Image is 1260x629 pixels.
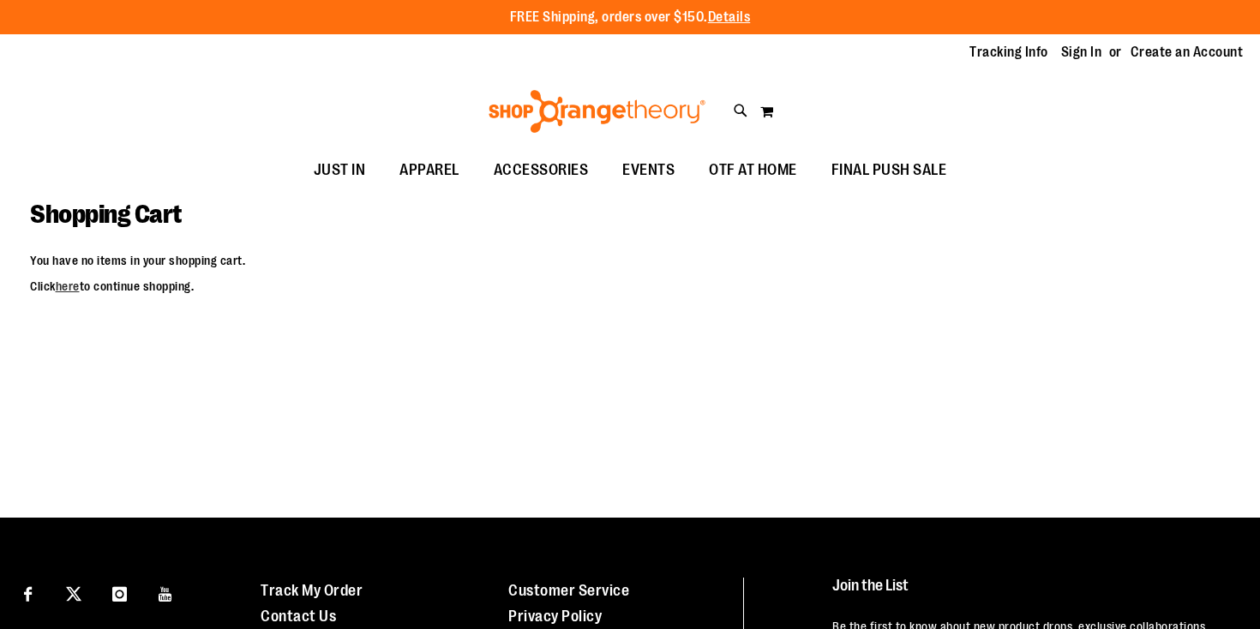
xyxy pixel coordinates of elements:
[59,578,89,608] a: Visit our X page
[56,279,80,293] a: here
[494,151,589,189] span: ACCESSORIES
[1131,43,1244,62] a: Create an Account
[105,578,135,608] a: Visit our Instagram page
[622,151,675,189] span: EVENTS
[30,278,1230,295] p: Click to continue shopping.
[66,586,81,602] img: Twitter
[314,151,366,189] span: JUST IN
[399,151,459,189] span: APPAREL
[508,582,629,599] a: Customer Service
[261,582,363,599] a: Track My Order
[486,90,708,133] img: Shop Orangetheory
[832,578,1227,609] h4: Join the List
[261,608,336,625] a: Contact Us
[709,151,797,189] span: OTF AT HOME
[30,200,182,229] span: Shopping Cart
[969,43,1048,62] a: Tracking Info
[13,578,43,608] a: Visit our Facebook page
[510,8,751,27] p: FREE Shipping, orders over $150.
[508,608,602,625] a: Privacy Policy
[831,151,947,189] span: FINAL PUSH SALE
[151,578,181,608] a: Visit our Youtube page
[1061,43,1102,62] a: Sign In
[708,9,751,25] a: Details
[30,252,1230,269] p: You have no items in your shopping cart.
